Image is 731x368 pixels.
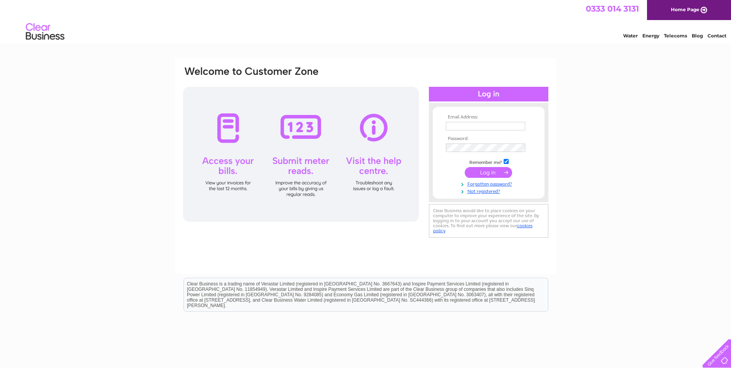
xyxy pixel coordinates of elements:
[25,20,65,44] img: logo.png
[184,4,548,37] div: Clear Business is a trading name of Verastar Limited (registered in [GEOGRAPHIC_DATA] No. 3667643...
[446,187,533,194] a: Not registered?
[465,167,512,178] input: Submit
[707,33,726,39] a: Contact
[444,136,533,142] th: Password:
[433,223,533,233] a: cookies policy
[623,33,638,39] a: Water
[586,4,639,14] a: 0333 014 3131
[692,33,703,39] a: Blog
[444,115,533,120] th: Email Address:
[429,204,548,238] div: Clear Business would like to place cookies on your computer to improve your experience of the sit...
[446,180,533,187] a: Forgotten password?
[642,33,659,39] a: Energy
[664,33,687,39] a: Telecoms
[444,158,533,165] td: Remember me?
